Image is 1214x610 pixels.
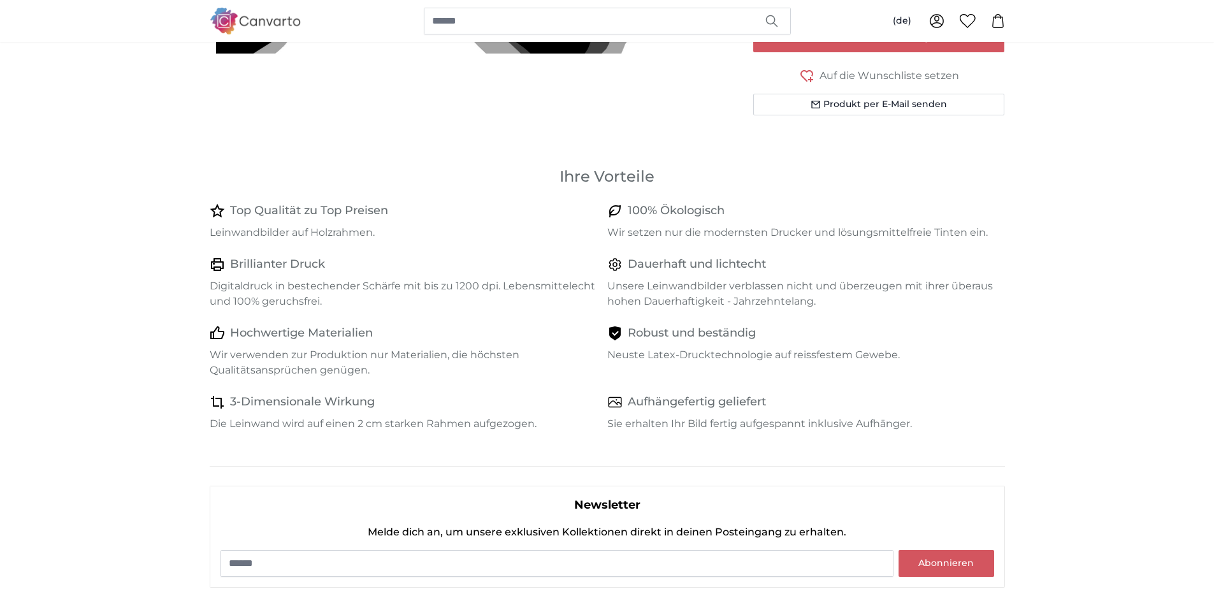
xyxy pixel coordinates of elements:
[883,10,921,33] button: (de)
[220,497,994,514] h3: Newsletter
[607,279,995,309] p: Unsere Leinwandbilder verblassen nicht und überzeugen mit ihrer überaus hohen Dauerhaftigkeit - J...
[210,279,597,309] p: Digitaldruck in bestechender Schärfe mit bis zu 1200 dpi. Lebensmittelecht und 100% geruchsfrei.
[918,557,974,569] span: Abonnieren
[607,225,995,240] p: Wir setzen nur die modernsten Drucker und lösungsmittelfreie Tinten ein.
[220,525,994,540] span: Melde dich an, um unsere exklusiven Kollektionen direkt in deinen Posteingang zu erhalten.
[607,347,995,363] p: Neuste Latex-Drucktechnologie auf reissfestem Gewebe.
[628,202,725,220] h4: 100% Ökologisch
[210,166,1005,187] h3: Ihre Vorteile
[210,347,597,378] p: Wir verwenden zur Produktion nur Materialien, die höchsten Qualitätsansprüchen genügen.
[607,416,995,432] p: Sie erhalten Ihr Bild fertig aufgespannt inklusive Aufhänger.
[230,324,373,342] h4: Hochwertige Materialien
[230,393,375,411] h4: 3-Dimensionale Wirkung
[899,550,994,577] button: Abonnieren
[753,94,1005,115] button: Produkt per E-Mail senden
[230,256,325,273] h4: Brillianter Druck
[230,202,388,220] h4: Top Qualität zu Top Preisen
[628,393,766,411] h4: Aufhängefertig geliefert
[753,68,1005,84] button: Auf die Wunschliste setzen
[820,68,959,84] span: Auf die Wunschliste setzen
[210,225,597,240] p: Leinwandbilder auf Holzrahmen.
[210,416,597,432] p: Die Leinwand wird auf einen 2 cm starken Rahmen aufgezogen.
[210,8,301,34] img: Canvarto
[628,324,756,342] h4: Robust und beständig
[628,256,766,273] h4: Dauerhaft und lichtecht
